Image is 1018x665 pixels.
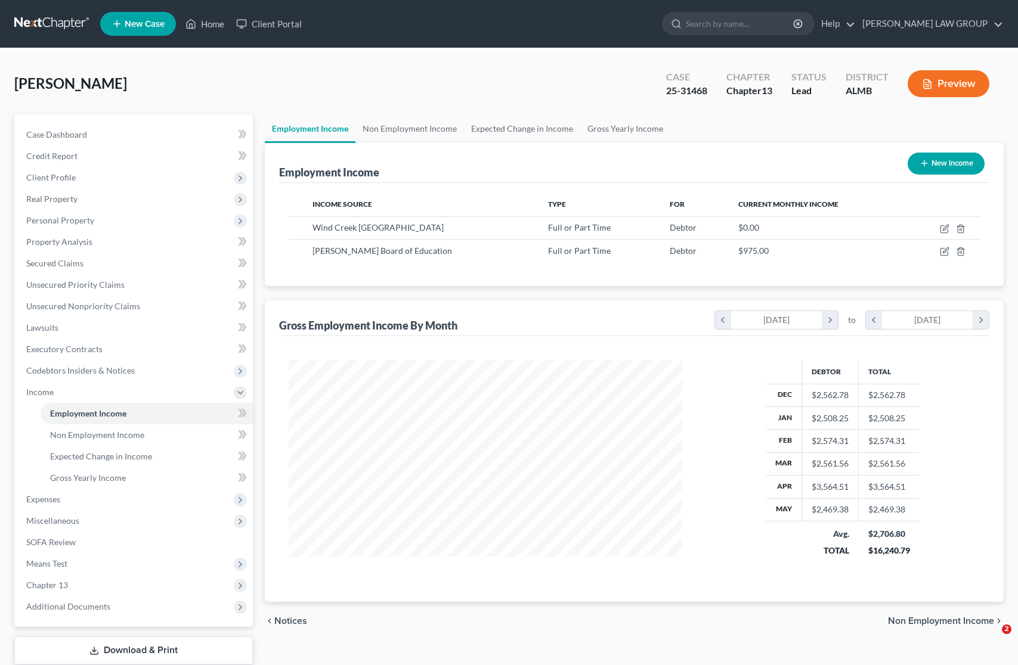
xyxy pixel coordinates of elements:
a: Unsecured Priority Claims [17,274,253,296]
a: Employment Income [265,114,355,143]
i: chevron_left [715,311,731,329]
span: [PERSON_NAME] Board of Education [312,246,452,256]
span: Means Test [26,558,67,568]
td: $2,561.56 [859,452,920,475]
td: $2,562.78 [859,384,920,406]
div: 25-31468 [666,84,707,98]
td: $2,574.31 [859,430,920,452]
span: Unsecured Nonpriority Claims [26,301,140,311]
span: Lawsuits [26,322,58,332]
th: Jan [766,406,802,429]
button: Non Employment Income chevron_right [888,616,1004,626]
i: chevron_left [265,616,274,626]
a: Unsecured Nonpriority Claims [17,296,253,317]
div: Chapter [726,70,772,84]
i: chevron_right [973,311,989,329]
span: Current Monthly Income [738,200,838,209]
a: Gross Yearly Income [41,467,253,489]
span: Non Employment Income [50,430,144,440]
div: $2,561.56 [812,458,849,470]
span: Expected Change in Income [50,451,152,461]
span: Type [548,200,566,209]
span: SOFA Review [26,537,76,547]
span: Wind Creek [GEOGRAPHIC_DATA] [312,222,444,232]
span: Credit Report [26,151,78,161]
span: Debtor [670,222,697,232]
span: New Case [125,20,165,29]
span: Secured Claims [26,258,83,268]
i: chevron_left [866,311,882,329]
span: Debtor [670,246,697,256]
span: Unsecured Priority Claims [26,279,125,290]
div: $3,564.51 [812,481,849,493]
a: SOFA Review [17,532,253,553]
div: District [846,70,889,84]
a: Case Dashboard [17,124,253,145]
span: Income Source [312,200,372,209]
button: chevron_left Notices [265,616,307,626]
span: $0.00 [738,222,759,232]
button: Preview [908,70,989,97]
div: $2,469.38 [812,504,849,515]
div: $2,508.25 [812,412,849,424]
a: Lawsuits [17,317,253,338]
a: Executory Contracts [17,338,253,360]
span: Case Dashboard [26,129,87,139]
span: Employment Income [50,408,126,418]
div: $2,574.31 [812,435,849,447]
span: Full or Part Time [548,222,611,232]
span: Client Profile [26,172,76,182]
a: Expected Change in Income [464,114,580,143]
span: Expenses [26,494,60,504]
span: 13 [762,85,772,96]
span: Miscellaneous [26,515,79,526]
td: $2,508.25 [859,406,920,429]
span: For [670,200,685,209]
span: Personal Property [26,215,94,225]
th: May [766,498,802,521]
div: $2,706.80 [868,528,910,540]
div: Employment Income [279,165,379,179]
a: Non Employment Income [355,114,464,143]
div: Status [791,70,827,84]
i: chevron_right [994,616,1004,626]
th: Apr [766,476,802,498]
span: [PERSON_NAME] [14,74,127,92]
th: Dec [766,384,802,406]
span: Chapter 13 [26,580,68,590]
i: chevron_right [822,311,838,329]
div: Chapter [726,84,772,98]
th: Mar [766,452,802,475]
a: Expected Change in Income [41,446,253,467]
th: Debtor [802,360,859,384]
a: [PERSON_NAME] LAW GROUP [856,13,1003,35]
div: Lead [791,84,827,98]
span: Income [26,387,54,397]
a: Gross Yearly Income [580,114,670,143]
a: Employment Income [41,403,253,424]
a: Help [815,13,855,35]
a: Secured Claims [17,253,253,274]
a: Credit Report [17,145,253,167]
span: Real Property [26,194,78,204]
span: Non Employment Income [888,616,994,626]
iframe: Intercom live chat [977,624,1006,653]
div: TOTAL [812,545,849,557]
div: $16,240.79 [868,545,910,557]
span: Codebtors Insiders & Notices [26,365,135,375]
span: $975.00 [738,246,769,256]
span: Full or Part Time [548,246,611,256]
a: Download & Print [14,636,253,664]
input: Search by name... [686,13,795,35]
a: Non Employment Income [41,424,253,446]
th: Total [859,360,920,384]
div: Gross Employment Income By Month [279,318,457,332]
span: to [848,314,856,326]
span: Gross Yearly Income [50,473,126,483]
div: Case [666,70,707,84]
div: ALMB [846,84,889,98]
button: New Income [908,153,985,175]
span: Additional Documents [26,601,110,611]
th: Feb [766,430,802,452]
div: [DATE] [882,311,973,329]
